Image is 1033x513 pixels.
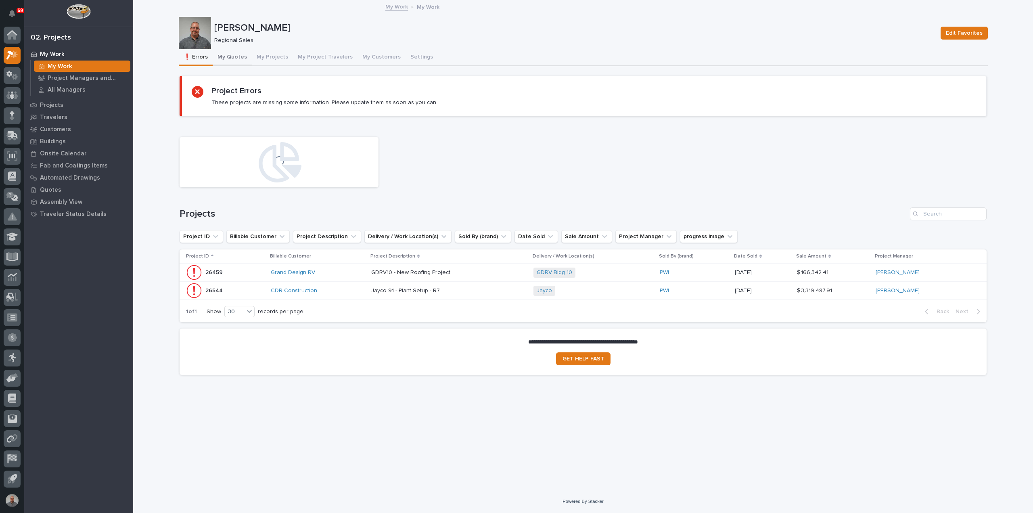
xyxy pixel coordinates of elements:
[214,22,934,34] p: [PERSON_NAME]
[615,230,677,243] button: Project Manager
[417,2,439,11] p: My Work
[180,264,987,282] tr: 2645926459 Grand Design RV GDRV10 - New Roofing ProjectGDRV10 - New Roofing Project GDRV Bldg 10 ...
[660,269,669,276] a: PWI
[24,208,133,220] a: Traveler Status Details
[533,252,594,261] p: Delivery / Work Location(s)
[364,230,452,243] button: Delivery / Work Location(s)
[24,48,133,60] a: My Work
[24,99,133,111] a: Projects
[735,287,790,294] p: [DATE]
[556,352,611,365] a: GET HELP FAST
[563,499,603,504] a: Powered By Stacker
[952,308,987,315] button: Next
[24,172,133,184] a: Automated Drawings
[941,27,988,40] button: Edit Favorites
[40,51,65,58] p: My Work
[214,37,931,44] p: Regional Sales
[24,135,133,147] a: Buildings
[563,356,604,362] span: GET HELP FAST
[956,308,973,315] span: Next
[205,268,224,276] p: 26459
[293,230,361,243] button: Project Description
[40,211,107,218] p: Traveler Status Details
[293,49,358,66] button: My Project Travelers
[48,75,127,82] p: Project Managers and Engineers
[659,252,694,261] p: Sold By (brand)
[370,252,415,261] p: Project Description
[537,287,552,294] a: Jayco
[40,114,67,121] p: Travelers
[40,162,108,170] p: Fab and Coatings Items
[734,252,757,261] p: Date Sold
[796,252,826,261] p: Sale Amount
[270,252,311,261] p: Billable Customer
[40,150,87,157] p: Onsite Calendar
[48,86,86,94] p: All Managers
[24,159,133,172] a: Fab and Coatings Items
[40,126,71,133] p: Customers
[186,252,209,261] p: Project ID
[561,230,612,243] button: Sale Amount
[31,34,71,42] div: 02. Projects
[24,196,133,208] a: Assembly View
[252,49,293,66] button: My Projects
[180,302,203,322] p: 1 of 1
[918,308,952,315] button: Back
[406,49,438,66] button: Settings
[24,123,133,135] a: Customers
[180,230,223,243] button: Project ID
[211,86,261,96] h2: Project Errors
[371,286,441,294] p: Jayco 91 - Plant Setup - R7
[40,174,100,182] p: Automated Drawings
[48,63,72,70] p: My Work
[180,282,987,300] tr: 2654426544 CDR Construction Jayco 91 - Plant Setup - R7Jayco 91 - Plant Setup - R7 Jayco PWI [DAT...
[31,72,133,84] a: Project Managers and Engineers
[680,230,738,243] button: progress image
[10,10,21,23] div: Notifications69
[514,230,558,243] button: Date Sold
[271,269,315,276] a: Grand Design RV
[660,287,669,294] a: PWI
[31,84,133,95] a: All Managers
[932,308,949,315] span: Back
[180,208,907,220] h1: Projects
[876,287,920,294] a: [PERSON_NAME]
[24,184,133,196] a: Quotes
[40,186,61,194] p: Quotes
[358,49,406,66] button: My Customers
[4,5,21,22] button: Notifications
[207,308,221,315] p: Show
[797,268,830,276] p: $ 166,342.41
[271,287,317,294] a: CDR Construction
[455,230,511,243] button: Sold By (brand)
[179,49,213,66] button: ❗ Errors
[797,286,834,294] p: $ 3,319,487.91
[205,286,224,294] p: 26544
[226,230,290,243] button: Billable Customer
[67,4,90,19] img: Workspace Logo
[910,207,987,220] input: Search
[18,8,23,13] p: 69
[946,28,983,38] span: Edit Favorites
[31,61,133,72] a: My Work
[225,308,244,316] div: 30
[537,269,572,276] a: GDRV Bldg 10
[258,308,303,315] p: records per page
[876,269,920,276] a: [PERSON_NAME]
[24,111,133,123] a: Travelers
[40,199,82,206] p: Assembly View
[24,147,133,159] a: Onsite Calendar
[211,99,437,106] p: These projects are missing some information. Please update them as soon as you can.
[735,269,790,276] p: [DATE]
[371,268,452,276] p: GDRV10 - New Roofing Project
[40,138,66,145] p: Buildings
[875,252,913,261] p: Project Manager
[385,2,408,11] a: My Work
[213,49,252,66] button: My Quotes
[4,492,21,509] button: users-avatar
[40,102,63,109] p: Projects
